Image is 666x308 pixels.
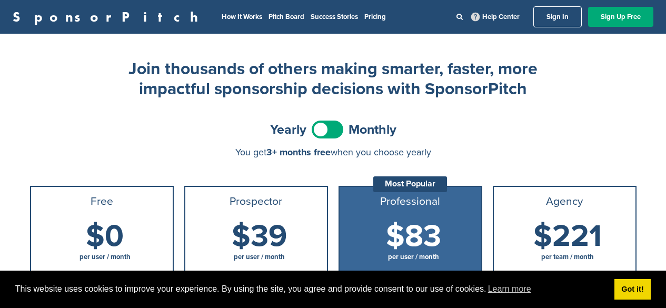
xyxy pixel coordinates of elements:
a: dismiss cookie message [614,279,651,300]
span: per team / month [541,253,594,261]
a: Pitch Board [269,13,304,21]
a: Success Stories [311,13,358,21]
a: Pricing [364,13,386,21]
span: per user / month [388,253,439,261]
h3: Free [35,195,168,208]
span: per user / month [79,253,131,261]
span: 3+ months free [266,146,331,158]
a: SponsorPitch [13,10,205,24]
div: You get when you choose yearly [30,147,637,157]
a: How It Works [222,13,262,21]
span: Monthly [349,123,396,136]
h3: Prospector [190,195,323,208]
a: Sign In [533,6,582,27]
span: $221 [533,218,602,255]
span: per user / month [234,253,285,261]
span: $83 [386,218,441,255]
span: Yearly [270,123,306,136]
a: learn more about cookies [486,281,533,297]
span: $0 [86,218,124,255]
div: Most Popular [373,176,447,192]
a: Sign Up Free [588,7,653,27]
h3: Professional [344,195,477,208]
a: Help Center [469,11,522,23]
h3: Agency [498,195,631,208]
h2: Join thousands of others making smarter, faster, more impactful sponsorship decisions with Sponso... [123,59,544,100]
span: This website uses cookies to improve your experience. By using the site, you agree and provide co... [15,281,606,297]
span: $39 [232,218,287,255]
